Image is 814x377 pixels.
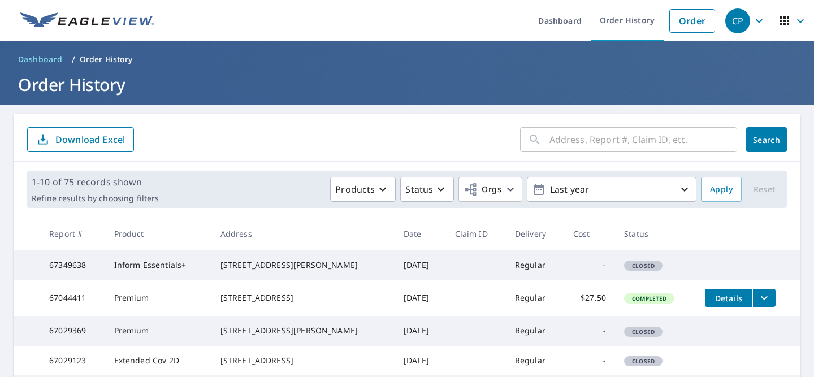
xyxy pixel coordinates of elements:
[20,12,154,29] img: EV Logo
[400,177,454,202] button: Status
[395,346,446,375] td: [DATE]
[32,193,159,203] p: Refine results by choosing filters
[746,127,787,152] button: Search
[220,325,386,336] div: [STREET_ADDRESS][PERSON_NAME]
[72,53,75,66] li: /
[506,280,564,316] td: Regular
[395,217,446,250] th: Date
[40,346,105,375] td: 67029123
[446,217,506,250] th: Claim ID
[211,217,395,250] th: Address
[564,316,616,345] td: -
[564,250,616,280] td: -
[564,346,616,375] td: -
[669,9,715,33] a: Order
[14,73,800,96] h1: Order History
[625,294,673,302] span: Completed
[625,357,661,365] span: Closed
[527,177,696,202] button: Last year
[725,8,750,33] div: CP
[705,289,752,307] button: detailsBtn-67044411
[564,217,616,250] th: Cost
[395,316,446,345] td: [DATE]
[712,293,746,304] span: Details
[405,183,433,196] p: Status
[220,259,386,271] div: [STREET_ADDRESS][PERSON_NAME]
[14,50,800,68] nav: breadcrumb
[105,280,211,316] td: Premium
[625,328,661,336] span: Closed
[464,183,501,197] span: Orgs
[40,250,105,280] td: 67349638
[506,217,564,250] th: Delivery
[549,124,737,155] input: Address, Report #, Claim ID, etc.
[105,217,211,250] th: Product
[335,183,375,196] p: Products
[105,346,211,375] td: Extended Cov 2D
[40,280,105,316] td: 67044411
[220,292,386,304] div: [STREET_ADDRESS]
[55,133,125,146] p: Download Excel
[27,127,134,152] button: Download Excel
[506,346,564,375] td: Regular
[395,250,446,280] td: [DATE]
[14,50,67,68] a: Dashboard
[40,316,105,345] td: 67029369
[395,280,446,316] td: [DATE]
[545,180,678,200] p: Last year
[615,217,696,250] th: Status
[18,54,63,65] span: Dashboard
[710,183,733,197] span: Apply
[564,280,616,316] td: $27.50
[105,316,211,345] td: Premium
[220,355,386,366] div: [STREET_ADDRESS]
[80,54,133,65] p: Order History
[506,250,564,280] td: Regular
[506,316,564,345] td: Regular
[330,177,396,202] button: Products
[105,250,211,280] td: Inform Essentials+
[40,217,105,250] th: Report #
[458,177,522,202] button: Orgs
[625,262,661,270] span: Closed
[32,175,159,189] p: 1-10 of 75 records shown
[752,289,776,307] button: filesDropdownBtn-67044411
[701,177,742,202] button: Apply
[755,135,778,145] span: Search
